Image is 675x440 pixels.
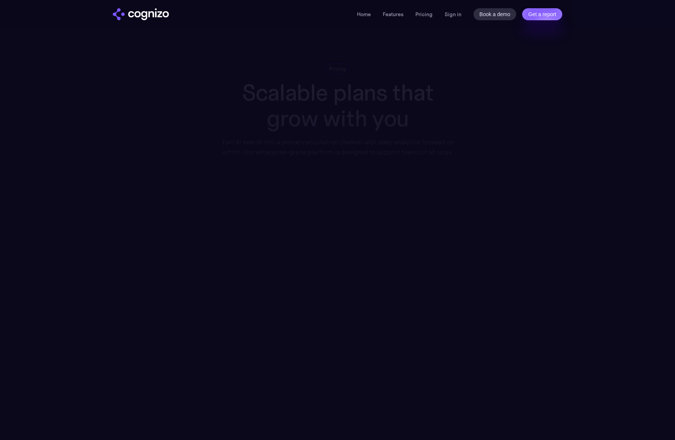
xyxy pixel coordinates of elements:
[216,137,459,157] div: Turn AI search into a primary acquisition channel with deep analytics focused on action. Our ente...
[216,80,459,131] h1: Scalable plans that grow with you
[357,11,371,18] a: Home
[329,65,346,72] div: Pricing
[522,8,562,20] a: Get a report
[383,11,403,18] a: Features
[445,10,461,19] a: Sign in
[113,8,169,20] a: home
[415,11,433,18] a: Pricing
[473,8,517,20] a: Book a demo
[113,8,169,20] img: cognizo logo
